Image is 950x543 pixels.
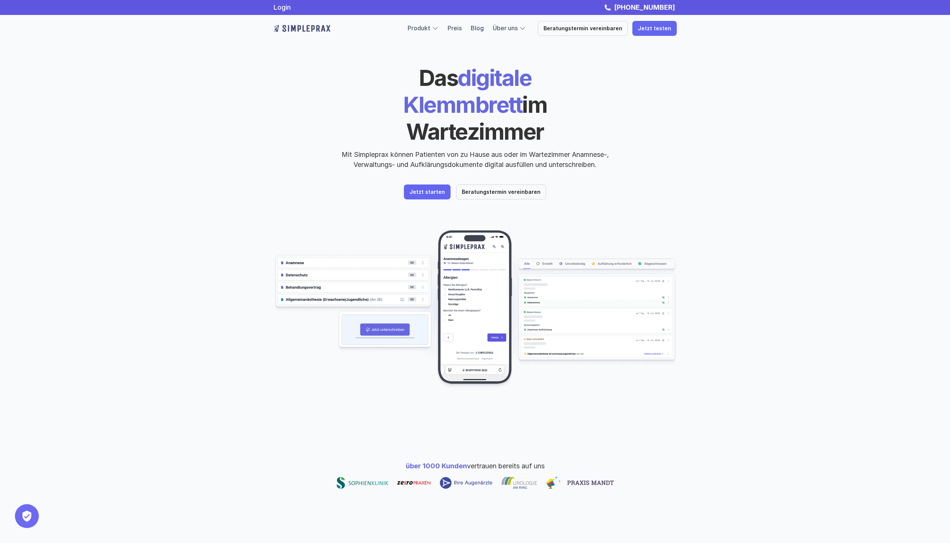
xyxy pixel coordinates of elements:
[632,21,677,36] a: Jetzt testen
[612,3,677,11] a: [PHONE_NUMBER]
[614,3,675,11] strong: [PHONE_NUMBER]
[462,189,541,195] p: Beratungstermin vereinbaren
[538,21,628,36] a: Beratungstermin vereinbaren
[274,229,677,390] img: Beispielscreenshots aus der Simpleprax Anwendung
[404,184,451,199] a: Jetzt starten
[346,64,604,145] h1: digitale Klemmbrett
[456,184,546,199] a: Beratungstermin vereinbaren
[493,24,518,32] a: Über uns
[448,24,462,32] a: Preis
[543,25,622,32] p: Beratungstermin vereinbaren
[409,189,445,195] p: Jetzt starten
[419,64,458,91] span: Das
[274,3,291,11] a: Login
[406,91,551,145] span: im Wartezimmer
[471,24,484,32] a: Blog
[406,462,467,470] span: über 1000 Kunden
[335,149,615,170] p: Mit Simpleprax können Patienten von zu Hause aus oder im Wartezimmer Anamnese-, Verwaltungs- und ...
[408,24,430,32] a: Produkt
[638,25,671,32] p: Jetzt testen
[406,461,545,471] p: vertrauen bereits auf uns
